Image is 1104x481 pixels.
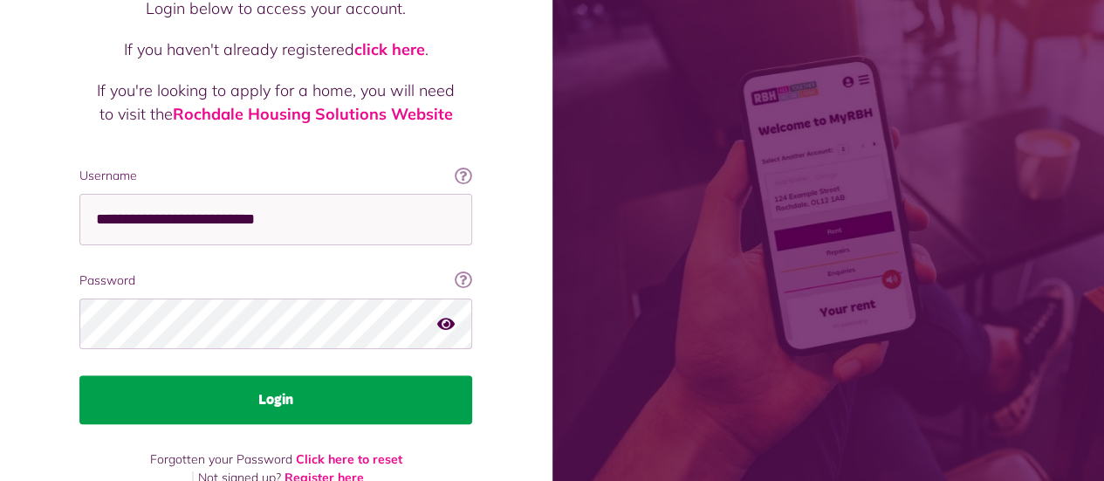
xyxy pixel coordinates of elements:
[79,271,472,290] label: Password
[296,451,402,467] a: Click here to reset
[97,79,455,126] p: If you're looking to apply for a home, you will need to visit the
[79,167,472,185] label: Username
[97,38,455,61] p: If you haven't already registered .
[173,104,453,124] a: Rochdale Housing Solutions Website
[354,39,425,59] a: click here
[150,451,292,467] span: Forgotten your Password
[79,375,472,424] button: Login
